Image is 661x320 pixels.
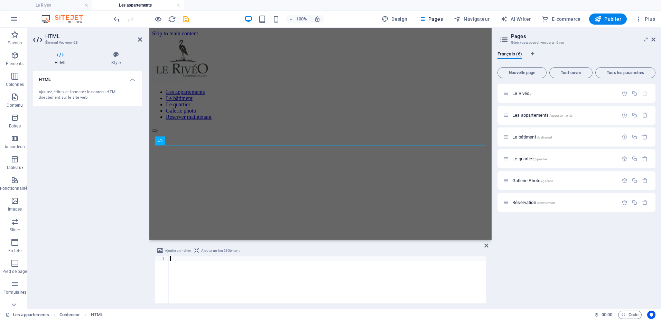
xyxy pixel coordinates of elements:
[510,157,618,161] div: Le quartier/quartier
[454,16,490,23] span: Navigateur
[511,33,655,39] h2: Pages
[632,90,637,96] div: Dupliquer
[602,311,612,319] span: 00 00
[530,92,531,96] span: /
[193,247,241,255] button: Ajouter un lien à l'élément
[91,311,103,319] span: Cliquez pour sélectionner. Double-cliquez pour modifier.
[622,178,627,184] div: Paramètres
[9,123,21,129] p: Boîtes
[498,14,533,25] button: AI Writer
[45,39,128,46] h3: Élément #ed-new-28
[6,82,24,87] p: Colonnes
[632,134,637,140] div: Dupliquer
[541,179,553,183] span: /gallerie
[512,200,555,205] span: Cliquez pour ouvrir la page.
[632,14,658,25] button: Plus
[594,311,613,319] h6: Durée de la session
[510,135,618,139] div: Le bâtiment/batiment
[156,247,192,255] button: Ajouter un fichier
[4,144,25,150] p: Accordéon
[589,14,627,25] button: Publier
[511,39,642,46] h3: Gérer vos pages et vos paramètres
[549,67,593,78] button: Tout ouvrir
[379,14,410,25] div: Design (Ctrl+Alt+Y)
[45,33,142,39] h2: HTML
[632,156,637,162] div: Dupliquer
[642,178,648,184] div: Supprimer
[7,103,23,108] p: Contenu
[622,134,627,140] div: Paramètres
[621,311,639,319] span: Code
[33,71,142,84] h4: HTML
[8,206,22,212] p: Images
[40,15,92,23] img: Editor Logo
[497,51,655,64] div: Onglets langues
[286,15,310,23] button: 100%
[512,113,572,118] span: Cliquez pour ouvrir la page.
[537,201,556,205] span: /reservation
[642,199,648,205] div: Supprimer
[595,67,655,78] button: Tous les paramètres
[647,311,655,319] button: Usercentrics
[632,178,637,184] div: Dupliquer
[6,61,24,66] p: Éléments
[314,16,320,22] i: Lors du redimensionnement, ajuster automatiquement le niveau de zoom en fonction de l'appareil sé...
[8,248,21,254] p: En-tête
[501,16,531,23] span: AI Writer
[201,247,240,255] span: Ajouter un lien à l'élément
[642,90,648,96] div: La page de départ ne peut pas être supprimée.
[168,15,176,23] i: Actualiser la page
[92,1,184,9] h4: Les appartements
[542,16,580,23] span: E-commerce
[296,15,307,23] h6: 100%
[6,311,49,319] a: Cliquez pour annuler la sélection. Double-cliquez pour ouvrir Pages.
[39,89,137,101] div: Ajoutez, éditez et formatez le contenu HTML directement sur le site web.
[642,156,648,162] div: Supprimer
[622,112,627,118] div: Paramètres
[10,227,20,233] p: Slider
[182,15,190,23] i: Enregistrer (Ctrl+S)
[497,67,547,78] button: Nouvelle page
[534,157,548,161] span: /quartier
[181,15,190,23] button: save
[154,15,162,23] button: Cliquez ici pour quitter le mode Aperçu et poursuivre l'édition.
[606,312,607,317] span: :
[622,199,627,205] div: Paramètres
[3,290,26,295] p: Formulaires
[512,134,552,140] span: Cliquez pour ouvrir la page.
[512,156,548,161] span: Cliquez pour ouvrir la page.
[642,134,648,140] div: Supprimer
[622,90,627,96] div: Paramètres
[416,14,446,25] button: Pages
[622,156,627,162] div: Paramètres
[112,15,121,23] button: undo
[512,178,553,183] span: Cliquez pour ouvrir la page.
[632,199,637,205] div: Dupliquer
[618,311,642,319] button: Code
[552,71,589,75] span: Tout ouvrir
[155,256,169,261] div: 1
[165,247,191,255] span: Ajouter un fichier
[635,16,655,23] span: Plus
[632,112,637,118] div: Dupliquer
[510,91,618,96] div: Le Rivéo/
[501,71,543,75] span: Nouvelle page
[33,51,90,66] h4: HTML
[59,311,80,319] span: Cliquez pour sélectionner. Double-cliquez pour modifier.
[497,50,522,60] span: Français (6)
[6,165,24,170] p: Tableaux
[510,113,618,117] div: Les appartements/appartements
[510,200,618,205] div: Réservation/reservation
[2,269,27,274] p: Pied de page
[512,91,531,96] span: Cliquez pour ouvrir la page.
[382,16,408,23] span: Design
[510,178,618,183] div: Gallerie Photo/gallerie
[537,135,552,139] span: /batiment
[8,40,22,46] p: Favoris
[113,15,121,23] i: Annuler : Ajouter un élément (Ctrl+Z)
[642,112,648,118] div: Supprimer
[59,311,103,319] nav: breadcrumb
[90,51,142,66] h4: Style
[379,14,410,25] button: Design
[595,16,621,23] span: Publier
